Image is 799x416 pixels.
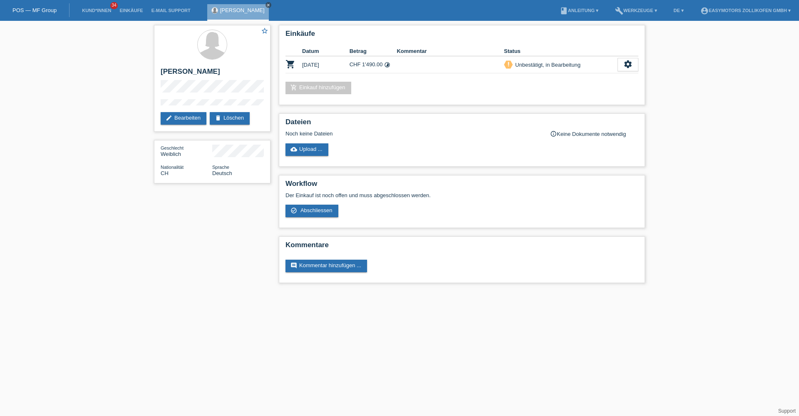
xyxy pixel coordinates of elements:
div: Noch keine Dateien [285,130,540,137]
a: bookAnleitung ▾ [556,8,603,13]
span: Geschlecht [161,145,184,150]
a: commentKommentar hinzufügen ... [285,260,367,272]
h2: [PERSON_NAME] [161,68,264,80]
a: buildWerkzeuge ▾ [611,8,661,13]
a: Einkäufe [115,8,147,13]
span: Nationalität [161,165,184,170]
span: Abschliessen [300,207,333,213]
a: star_border [261,27,268,36]
span: Deutsch [212,170,232,176]
h2: Kommentare [285,241,638,253]
a: cloud_uploadUpload ... [285,143,328,156]
a: editBearbeiten [161,112,206,125]
a: close [266,2,271,8]
i: info_outline [550,130,557,137]
i: cloud_upload [290,146,297,153]
span: Sprache [212,165,229,170]
a: check_circle_outline Abschliessen [285,205,338,217]
i: comment [290,262,297,269]
td: [DATE] [302,56,350,73]
a: POS — MF Group [12,7,57,13]
i: settings [623,60,633,69]
th: Datum [302,46,350,56]
div: Weiblich [161,145,212,157]
a: Kund*innen [78,8,115,13]
i: 24 Raten [384,62,390,68]
th: Kommentar [397,46,504,56]
a: E-Mail Support [147,8,195,13]
a: Support [778,408,796,414]
i: account_circle [700,7,709,15]
a: account_circleEasymotors Zollikofen GmbH ▾ [696,8,795,13]
div: Keine Dokumente notwendig [550,130,638,137]
i: edit [166,115,172,121]
a: deleteLöschen [210,112,250,125]
i: check_circle_outline [290,207,297,214]
h2: Dateien [285,118,638,130]
th: Status [504,46,618,56]
span: Schweiz [161,170,169,176]
th: Betrag [350,46,397,56]
a: add_shopping_cartEinkauf hinzufügen [285,82,351,94]
i: close [266,3,270,7]
i: POSP00026186 [285,59,295,69]
i: delete [215,115,221,121]
a: [PERSON_NAME] [220,7,265,13]
i: priority_high [506,61,511,67]
h2: Einkäufe [285,30,638,42]
span: 34 [110,2,118,9]
a: DE ▾ [670,8,688,13]
div: Unbestätigt, in Bearbeitung [513,60,581,69]
i: star_border [261,27,268,35]
td: CHF 1'490.00 [350,56,397,73]
i: add_shopping_cart [290,84,297,91]
h2: Workflow [285,180,638,192]
p: Der Einkauf ist noch offen und muss abgeschlossen werden. [285,192,638,198]
i: build [615,7,623,15]
i: book [560,7,568,15]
